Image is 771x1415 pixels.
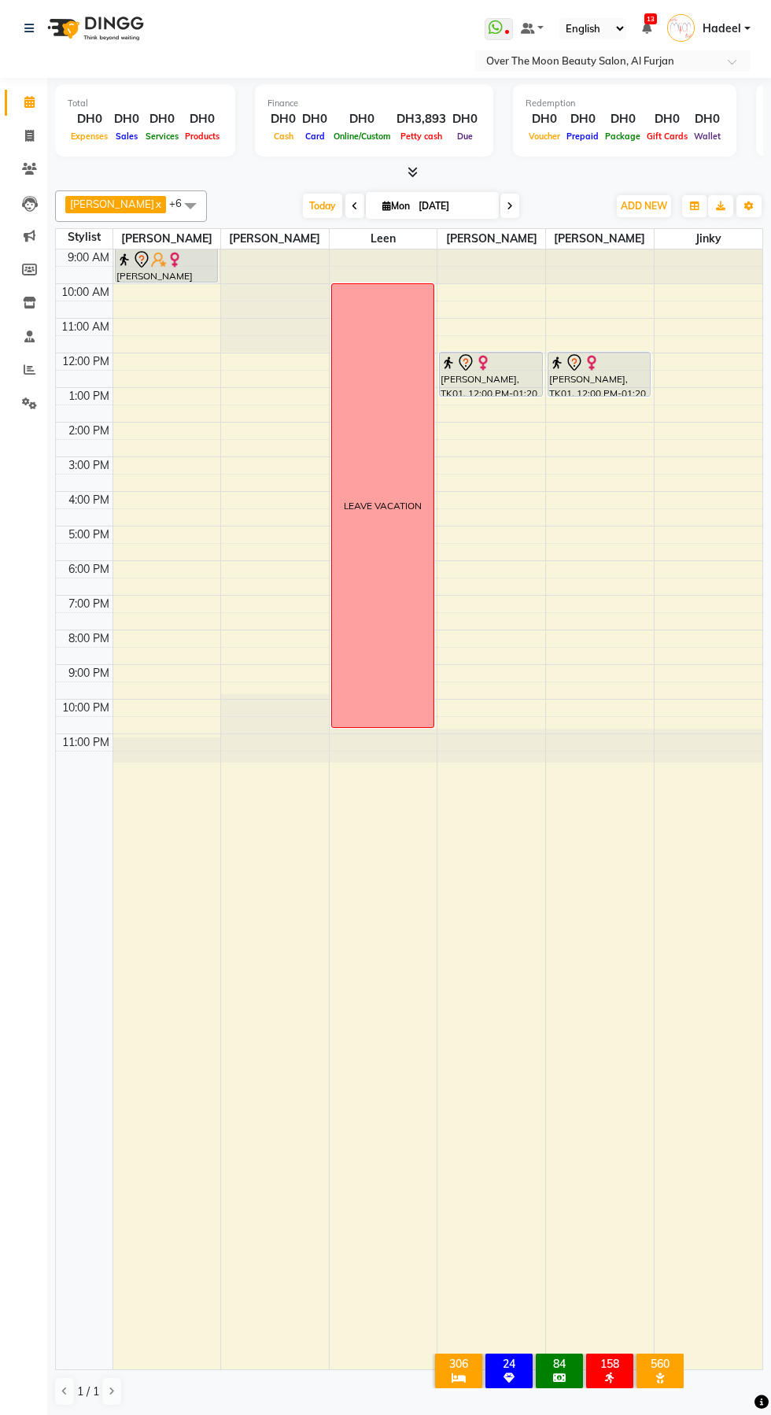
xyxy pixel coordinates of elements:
[621,200,667,212] span: ADD NEW
[703,20,741,37] span: Hadeel
[330,131,393,142] span: Online/Custom
[182,110,223,128] div: DH0
[602,110,644,128] div: DH0
[221,229,329,249] span: [PERSON_NAME]
[655,229,762,249] span: Jinky
[68,97,223,110] div: Total
[267,110,299,128] div: DH0
[142,110,182,128] div: DH0
[113,229,221,249] span: [PERSON_NAME]
[111,110,142,128] div: DH0
[40,6,148,50] img: logo
[142,131,182,142] span: Services
[302,131,328,142] span: Card
[602,131,644,142] span: Package
[437,229,545,249] span: [PERSON_NAME]
[691,131,724,142] span: Wallet
[644,131,691,142] span: Gift Cards
[65,249,113,266] div: 9:00 AM
[454,131,476,142] span: Due
[449,110,481,128] div: DH0
[378,200,414,212] span: Mon
[65,388,113,405] div: 1:00 PM
[640,1357,681,1371] div: 560
[440,353,541,396] div: [PERSON_NAME], TK01, 12:00 PM-01:20 PM, Pedicure With Gel Polish
[56,229,113,246] div: Stylist
[526,97,724,110] div: Redemption
[77,1384,99,1400] span: 1 / 1
[548,353,650,396] div: [PERSON_NAME], TK01, 12:00 PM-01:20 PM, Manicure With Gel Polish
[116,249,217,282] div: [PERSON_NAME] indian, TK02, 08:30 AM-10:00 AM, Blow Dry(Long),Argan Essential Energy
[303,194,342,218] span: Today
[65,526,113,543] div: 5:00 PM
[397,131,445,142] span: Petty cash
[667,14,695,42] img: Hadeel
[65,457,113,474] div: 3:00 PM
[330,229,437,249] span: Leen
[344,499,422,513] div: LEAVE VACATION
[65,630,113,647] div: 8:00 PM
[65,665,113,682] div: 9:00 PM
[414,194,492,218] input: 2025-09-01
[154,198,161,210] a: x
[539,1357,580,1371] div: 84
[330,110,393,128] div: DH0
[644,110,691,128] div: DH0
[526,110,563,128] div: DH0
[489,1357,529,1371] div: 24
[526,131,563,142] span: Voucher
[68,110,111,128] div: DH0
[267,97,481,110] div: Finance
[68,131,111,142] span: Expenses
[59,353,113,370] div: 12:00 PM
[65,561,113,578] div: 6:00 PM
[182,131,223,142] span: Products
[58,319,113,335] div: 11:00 AM
[563,110,602,128] div: DH0
[113,131,141,142] span: Sales
[59,700,113,716] div: 10:00 PM
[65,423,113,439] div: 2:00 PM
[70,198,154,210] span: [PERSON_NAME]
[438,1357,479,1371] div: 306
[393,110,449,128] div: DH3,893
[169,197,194,209] span: +6
[271,131,297,142] span: Cash
[691,110,724,128] div: DH0
[563,131,602,142] span: Prepaid
[617,195,671,217] button: ADD NEW
[58,284,113,301] div: 10:00 AM
[65,492,113,508] div: 4:00 PM
[644,13,657,24] span: 13
[299,110,330,128] div: DH0
[59,734,113,751] div: 11:00 PM
[642,21,651,35] a: 13
[546,229,654,249] span: [PERSON_NAME]
[589,1357,630,1371] div: 158
[65,596,113,612] div: 7:00 PM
